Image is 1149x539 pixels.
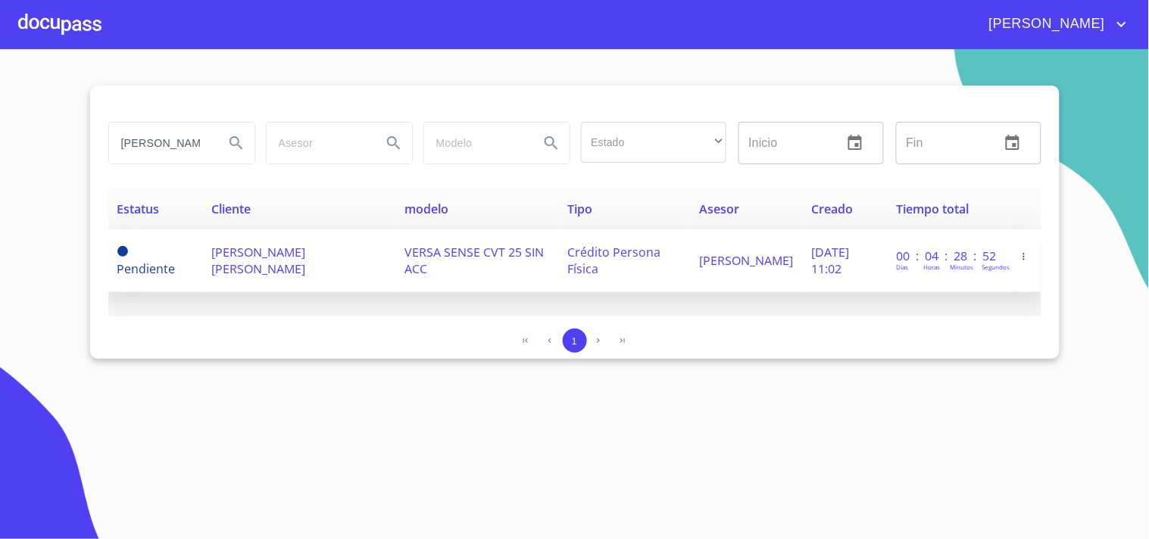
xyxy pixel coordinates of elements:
[212,201,251,217] span: Cliente
[923,263,940,271] p: Horas
[212,244,306,277] span: [PERSON_NAME] [PERSON_NAME]
[267,123,370,164] input: search
[700,201,740,217] span: Asesor
[812,244,850,277] span: [DATE] 11:02
[404,201,448,217] span: modelo
[533,125,570,161] button: Search
[978,12,1131,36] button: account of current user
[424,123,527,164] input: search
[563,329,587,353] button: 1
[117,246,128,257] span: Pendiente
[896,248,998,264] p: 00 : 04 : 28 : 52
[896,263,908,271] p: Dias
[218,125,254,161] button: Search
[404,244,544,277] span: VERSA SENSE CVT 25 SIN ACC
[376,125,412,161] button: Search
[568,244,661,277] span: Crédito Persona Física
[896,201,969,217] span: Tiempo total
[117,260,176,277] span: Pendiente
[978,12,1113,36] span: [PERSON_NAME]
[950,263,973,271] p: Minutos
[581,122,726,163] div: ​
[572,335,577,347] span: 1
[568,201,593,217] span: Tipo
[109,123,212,164] input: search
[700,252,794,269] span: [PERSON_NAME]
[812,201,854,217] span: Creado
[117,201,160,217] span: Estatus
[982,263,1010,271] p: Segundos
